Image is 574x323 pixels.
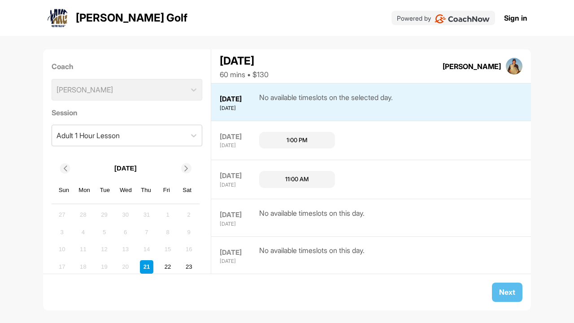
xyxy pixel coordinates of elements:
[492,283,522,302] button: Next
[220,142,257,149] div: [DATE]
[443,61,501,72] div: [PERSON_NAME]
[76,208,90,222] div: Not available Monday, July 28th, 2025
[140,184,152,196] div: Thu
[220,171,257,181] div: [DATE]
[182,260,196,274] div: Choose Saturday, August 23rd, 2025
[259,92,393,112] div: No available timeslots on the selected day.
[98,260,111,274] div: Not available Tuesday, August 19th, 2025
[76,243,90,256] div: Not available Monday, August 11th, 2025
[98,243,111,256] div: Not available Tuesday, August 12th, 2025
[435,14,490,23] img: CoachNow
[504,13,527,23] a: Sign in
[99,184,111,196] div: Tue
[285,175,309,184] div: 11:00 AM
[57,130,120,141] div: Adult 1 Hour Lesson
[76,10,187,26] p: [PERSON_NAME] Golf
[220,210,257,220] div: [DATE]
[161,225,174,239] div: Not available Friday, August 8th, 2025
[114,163,137,174] p: [DATE]
[55,208,69,222] div: Not available Sunday, July 27th, 2025
[259,245,365,265] div: No available timeslots on this day.
[182,208,196,222] div: Not available Saturday, August 2nd, 2025
[220,69,269,80] div: 60 mins • $130
[220,181,257,189] div: [DATE]
[120,184,131,196] div: Wed
[259,208,365,228] div: No available timeslots on this day.
[287,136,308,145] div: 1:00 PM
[220,132,257,142] div: [DATE]
[140,260,153,274] div: Choose Thursday, August 21st, 2025
[119,225,132,239] div: Not available Wednesday, August 6th, 2025
[76,260,90,274] div: Not available Monday, August 18th, 2025
[397,13,431,23] p: Powered by
[98,208,111,222] div: Not available Tuesday, July 29th, 2025
[161,208,174,222] div: Not available Friday, August 1st, 2025
[220,105,257,112] div: [DATE]
[140,225,153,239] div: Not available Thursday, August 7th, 2025
[140,243,153,256] div: Not available Thursday, August 14th, 2025
[119,260,132,274] div: Not available Wednesday, August 20th, 2025
[220,258,257,265] div: [DATE]
[161,243,174,256] div: Not available Friday, August 15th, 2025
[220,94,257,105] div: [DATE]
[52,61,203,72] label: Coach
[52,107,203,118] label: Session
[140,208,153,222] div: Not available Thursday, July 31st, 2025
[119,243,132,256] div: Not available Wednesday, August 13th, 2025
[54,207,197,310] div: month 2025-08
[55,260,69,274] div: Not available Sunday, August 17th, 2025
[220,248,257,258] div: [DATE]
[161,260,174,274] div: Choose Friday, August 22nd, 2025
[119,208,132,222] div: Not available Wednesday, July 30th, 2025
[98,225,111,239] div: Not available Tuesday, August 5th, 2025
[47,7,69,29] img: logo
[506,58,523,75] img: square_d878ab059a2e71ed704595ecd2975d9d.jpg
[58,184,70,196] div: Sun
[220,53,269,69] div: [DATE]
[76,225,90,239] div: Not available Monday, August 4th, 2025
[55,225,69,239] div: Not available Sunday, August 3rd, 2025
[55,243,69,256] div: Not available Sunday, August 10th, 2025
[181,184,193,196] div: Sat
[161,184,173,196] div: Fri
[220,220,257,228] div: [DATE]
[182,243,196,256] div: Not available Saturday, August 16th, 2025
[78,184,90,196] div: Mon
[182,225,196,239] div: Not available Saturday, August 9th, 2025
